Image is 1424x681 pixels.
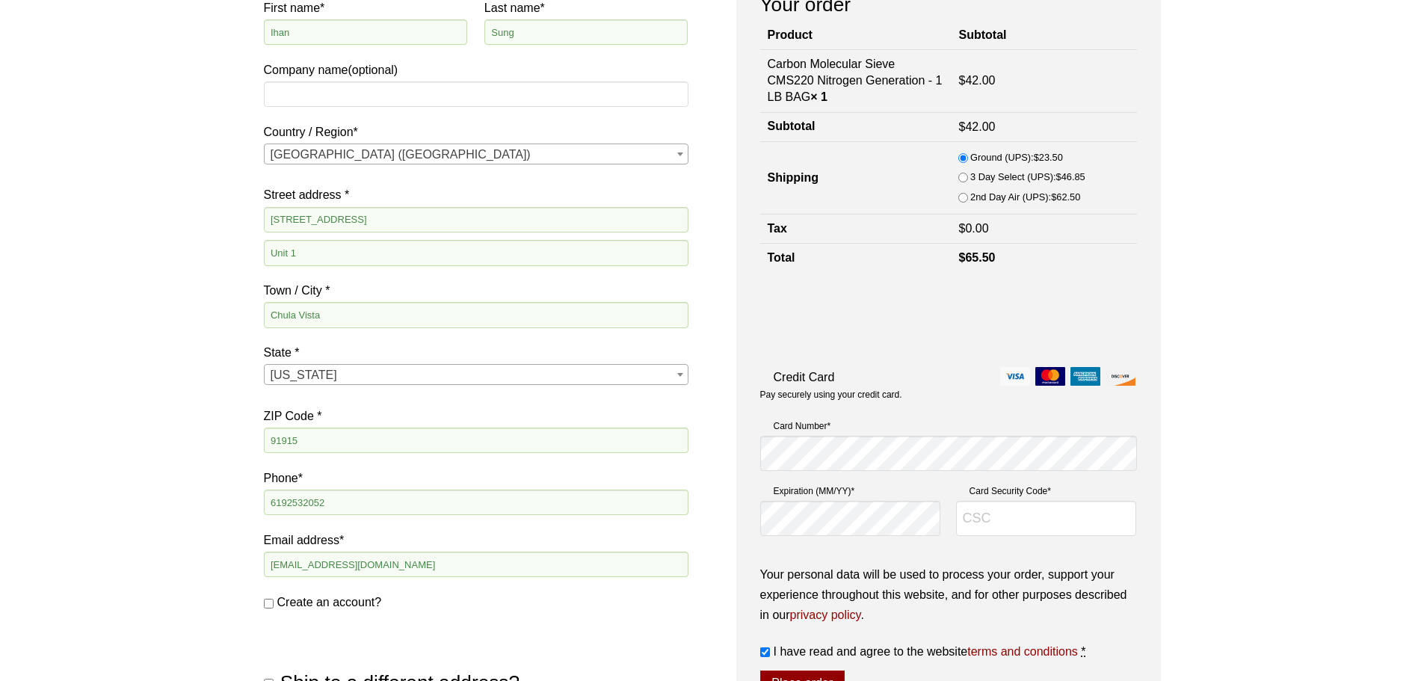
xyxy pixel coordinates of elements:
[1106,367,1135,386] img: discover
[265,365,688,386] span: California
[1035,367,1065,386] img: mastercard
[774,645,1078,658] span: I have read and agree to the website
[264,599,274,608] input: Create an account?
[760,22,952,49] th: Product
[956,484,1137,499] label: Card Security Code
[956,501,1137,537] input: CSC
[760,112,952,141] th: Subtotal
[790,608,861,621] a: privacy policy
[958,120,965,133] span: $
[958,120,995,133] bdi: 42.00
[951,22,1136,49] th: Subtotal
[348,64,398,76] span: (optional)
[277,596,382,608] span: Create an account?
[958,74,995,87] bdi: 42.00
[264,406,688,426] label: ZIP Code
[958,222,965,235] span: $
[760,142,952,215] th: Shipping
[1034,152,1063,163] bdi: 23.50
[264,530,688,550] label: Email address
[958,74,965,87] span: $
[970,169,1085,185] label: 3 Day Select (UPS):
[810,90,827,103] strong: × 1
[264,364,688,385] span: State
[264,144,688,164] span: Country / Region
[958,222,988,235] bdi: 0.00
[760,389,1137,401] p: Pay securely using your credit card.
[970,150,1063,166] label: Ground (UPS):
[264,342,688,363] label: State
[760,244,952,273] th: Total
[760,289,987,347] iframe: reCAPTCHA
[958,251,995,264] bdi: 65.50
[264,185,688,205] label: Street address
[264,207,688,232] input: House number and street name
[760,647,770,657] input: I have read and agree to the websiteterms and conditions *
[264,280,688,301] label: Town / City
[760,484,941,499] label: Expiration (MM/YY)
[760,413,1137,549] fieldset: Payment Info
[760,49,952,112] td: Carbon Molecular Sieve CMS220 Nitrogen Generation - 1 LB BAG
[1081,645,1085,658] abbr: required
[760,564,1137,626] p: Your personal data will be used to process your order, support your experience throughout this we...
[1051,191,1080,203] bdi: 62.50
[970,189,1080,206] label: 2nd Day Air (UPS):
[760,367,1137,387] label: Credit Card
[1056,171,1085,182] bdi: 46.85
[264,468,688,488] label: Phone
[760,214,952,243] th: Tax
[264,122,688,142] label: Country / Region
[967,645,1078,658] a: terms and conditions
[265,144,688,165] span: United States (US)
[1070,367,1100,386] img: amex
[1000,367,1030,386] img: visa
[760,419,1137,434] label: Card Number
[1051,191,1056,203] span: $
[958,251,965,264] span: $
[1034,152,1039,163] span: $
[1056,171,1061,182] span: $
[264,240,688,265] input: Apartment, suite, unit, etc. (optional)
